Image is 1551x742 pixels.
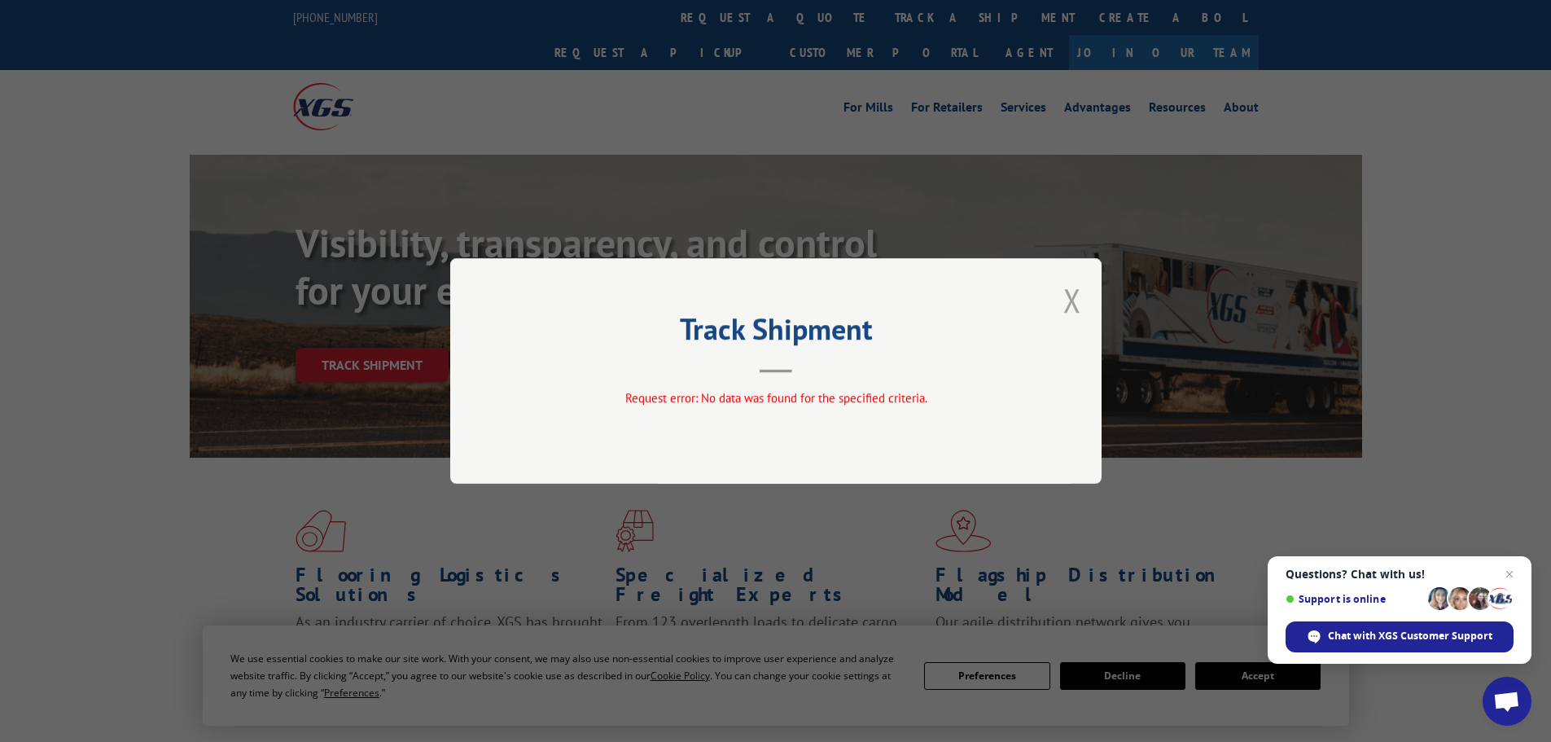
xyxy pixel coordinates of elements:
a: Open chat [1483,677,1531,726]
h2: Track Shipment [532,318,1020,349]
span: Request error: No data was found for the specified criteria. [624,390,927,406]
span: Chat with XGS Customer Support [1286,621,1514,652]
span: Chat with XGS Customer Support [1328,629,1492,643]
button: Close modal [1063,279,1081,322]
span: Questions? Chat with us! [1286,568,1514,581]
span: Support is online [1286,593,1422,605]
